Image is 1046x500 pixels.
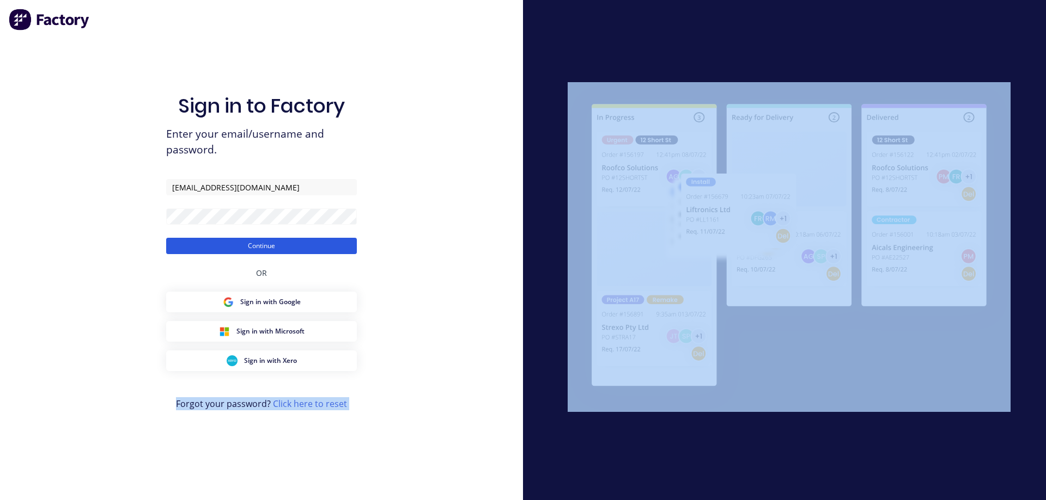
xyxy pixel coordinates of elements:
[568,82,1011,412] img: Sign in
[166,321,357,342] button: Microsoft Sign inSign in with Microsoft
[166,292,357,312] button: Google Sign inSign in with Google
[166,350,357,371] button: Xero Sign inSign in with Xero
[176,397,347,410] span: Forgot your password?
[219,326,230,337] img: Microsoft Sign in
[166,238,357,254] button: Continue
[227,355,238,366] img: Xero Sign in
[273,398,347,410] a: Click here to reset
[256,254,267,292] div: OR
[178,94,345,118] h1: Sign in to Factory
[166,179,357,195] input: Email/Username
[244,356,297,366] span: Sign in with Xero
[166,126,357,158] span: Enter your email/username and password.
[9,9,90,30] img: Factory
[240,297,301,307] span: Sign in with Google
[236,326,305,336] span: Sign in with Microsoft
[223,297,234,307] img: Google Sign in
